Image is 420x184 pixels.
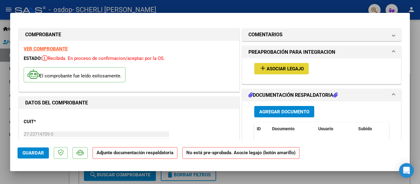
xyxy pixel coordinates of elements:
h1: PREAPROBACIÓN PARA INTEGRACION [248,49,335,56]
strong: No está pre-aprobada. Asocie legajo (botón amarillo) [182,147,299,159]
button: Guardar [18,147,49,159]
datatable-header-cell: ID [254,122,270,135]
h1: DOCUMENTACIÓN RESPALDATORIA [248,92,338,99]
div: PREAPROBACIÓN PARA INTEGRACION [242,58,401,84]
mat-expansion-panel-header: DOCUMENTACIÓN RESPALDATORIA [242,89,401,101]
datatable-header-cell: Usuario [316,122,356,135]
datatable-header-cell: Documento [270,122,316,135]
h1: COMENTARIOS [248,31,283,38]
datatable-header-cell: Subido [356,122,386,135]
p: El comprobante fue leído exitosamente. [24,67,125,82]
button: Agregar Documento [254,106,314,117]
a: VER COMPROBANTE [24,46,68,52]
span: Asociar Legajo [267,66,304,72]
span: ESTADO: [24,56,42,61]
button: Asociar Legajo [254,63,309,74]
span: Recibida. En proceso de confirmacion/aceptac por la OS. [42,56,165,61]
span: ID [257,126,261,131]
span: Documento [272,126,295,131]
mat-expansion-panel-header: PREAPROBACIÓN PARA INTEGRACION [242,46,401,58]
span: Agregar Documento [259,109,309,115]
mat-expansion-panel-header: COMENTARIOS [242,29,401,41]
strong: COMPROBANTE [25,32,61,37]
span: Guardar [22,150,44,156]
p: CUIT [24,118,87,125]
strong: DATOS DEL COMPROBANTE [25,100,88,106]
span: Subido [358,126,372,131]
span: Usuario [318,126,333,131]
div: Open Intercom Messenger [399,163,414,178]
strong: Adjunte documentación respaldatoria [97,150,173,155]
mat-icon: add [259,65,267,72]
datatable-header-cell: Acción [386,122,417,135]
